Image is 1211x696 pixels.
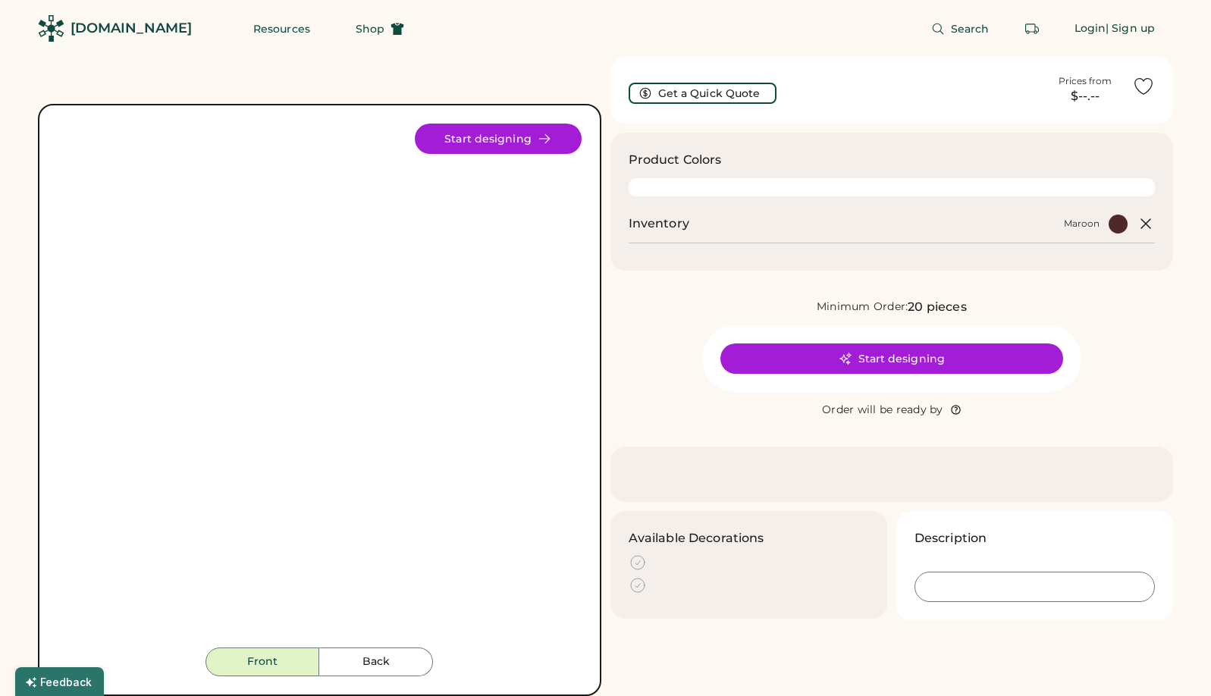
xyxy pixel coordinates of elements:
h3: Available Decorations [629,529,764,547]
span: Shop [356,24,384,34]
img: yH5BAEAAAAALAAAAAABAAEAAAIBRAA7 [58,124,582,647]
div: | Sign up [1106,21,1155,36]
button: Start designing [415,124,582,154]
h3: Description [915,529,987,547]
div: Prices from [1059,75,1112,87]
div: Minimum Order: [817,299,908,315]
button: Shop [337,14,422,44]
div: [DOMAIN_NAME] [71,19,192,38]
button: Retrieve an order [1017,14,1047,44]
div: 20 pieces [908,298,966,316]
h3: Product Colors [629,151,722,169]
span: Search [951,24,990,34]
div: Login [1075,21,1106,36]
img: Rendered Logo - Screens [38,15,64,42]
button: Start designing [720,343,1063,374]
h2: Inventory [629,215,689,233]
div: Order will be ready by [822,403,943,418]
button: Get a Quick Quote [629,83,776,104]
button: Front [205,647,319,676]
button: Resources [235,14,328,44]
button: Search [913,14,1008,44]
button: Back [319,647,433,676]
div: $--.-- [1047,87,1123,105]
div: Maroon [1064,218,1100,230]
